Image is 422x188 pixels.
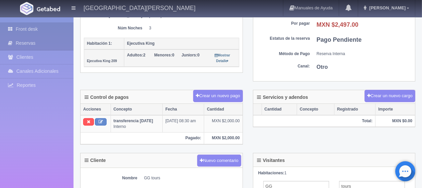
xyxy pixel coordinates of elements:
b: Habitación 1: [87,41,112,46]
button: Crear un nuevo pago [193,90,243,102]
strong: Menores: [154,53,172,57]
th: Importe [376,104,415,115]
th: Ejecutiva King [124,38,239,49]
small: Ejecutiva King 209 [87,59,117,63]
dd: GG tours [144,175,239,181]
dt: Núm Noches [89,25,142,31]
b: MXN $2,497.00 [317,21,359,28]
td: MXN $2,000.00 [204,115,243,133]
a: Mostrar Detalle [215,53,230,63]
strong: Juniors: [181,53,197,57]
td: [DATE] 08:30 am [163,115,204,133]
dt: Canal: [257,63,310,69]
strong: Habitaciones: [258,171,285,175]
h4: Control de pagos [85,95,129,100]
dt: Nombre [84,175,137,181]
dt: Por pagar [257,21,310,26]
span: 0 [154,53,174,57]
div: 1 [258,170,410,176]
th: Concepto [297,104,334,115]
th: Concepto [111,104,163,115]
th: Cantidad [204,104,243,115]
th: Registrado [334,104,375,115]
th: Cantidad [262,104,297,115]
dd: 3 [149,25,234,31]
th: Acciones [81,104,111,115]
th: Total: [253,115,376,127]
span: [PERSON_NAME] [368,5,406,10]
th: MXN $2,000.00 [204,133,243,144]
th: MXN $0.00 [376,115,415,127]
h4: Visitantes [257,158,285,163]
h4: Servicios y adendos [257,95,308,100]
td: Interno [111,115,163,133]
h4: Cliente [85,158,106,163]
button: Crear un nuevo cargo [365,90,415,102]
b: Pago Pendiente [317,36,362,43]
button: Nuevo comentario [197,155,241,167]
strong: Adultos: [127,53,143,57]
img: Getabed [37,6,60,11]
th: Fecha [163,104,204,115]
dd: Reserva Interna [317,51,412,57]
b: transferencia [DATE] [114,119,153,123]
b: Otro [317,64,328,70]
img: Getabed [20,2,33,15]
th: Pagado: [81,133,204,144]
dt: Estatus de la reserva [257,36,310,41]
span: 2 [127,53,145,57]
span: 0 [181,53,199,57]
h4: [GEOGRAPHIC_DATA][PERSON_NAME] [84,3,195,12]
dt: Método de Pago [257,51,310,57]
